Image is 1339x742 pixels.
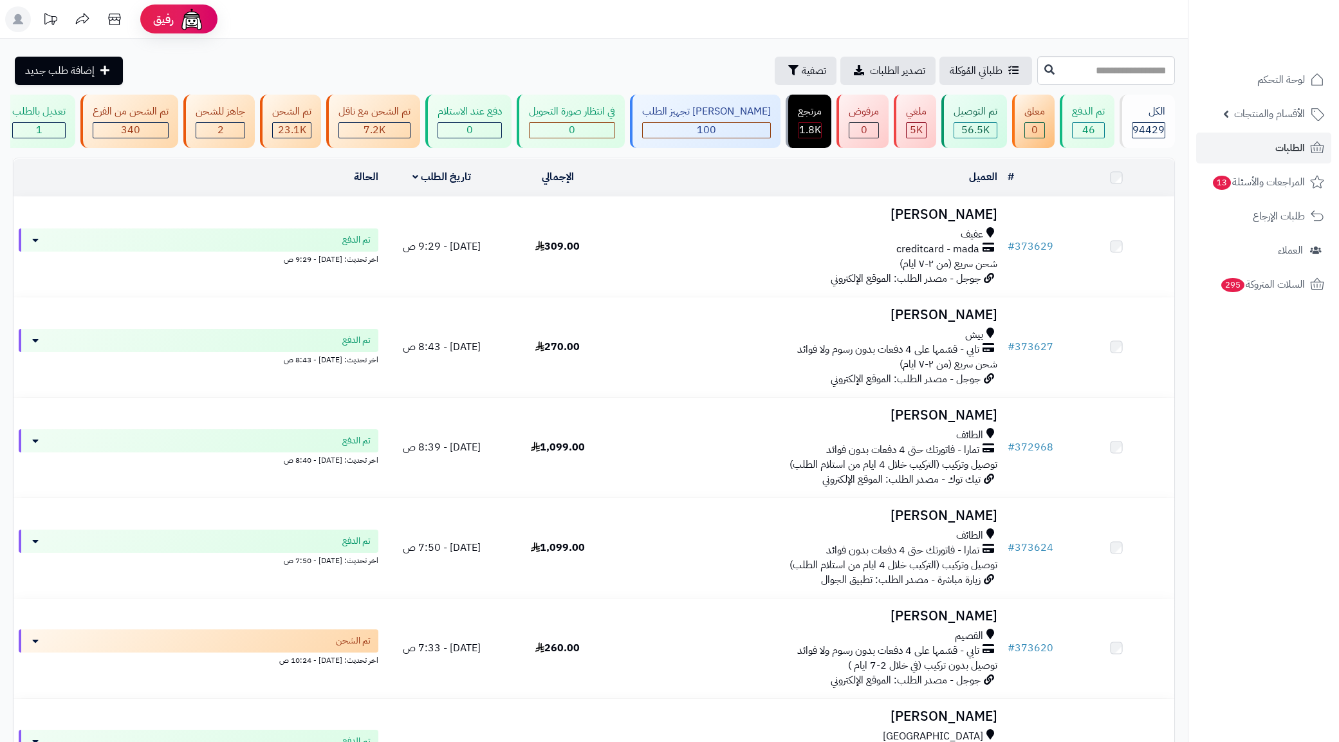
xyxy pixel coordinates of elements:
span: طلباتي المُوكلة [950,63,1002,79]
div: 46 [1073,123,1104,138]
span: 1 [36,122,42,138]
span: # [1008,640,1015,656]
div: معلق [1024,104,1045,119]
span: 270.00 [535,339,580,355]
div: 0 [530,123,614,138]
span: الطلبات [1275,139,1305,157]
span: تابي - قسّمها على 4 دفعات بدون رسوم ولا فوائد [797,342,979,357]
div: مرفوض [849,104,879,119]
div: 23119 [273,123,311,138]
a: جاهز للشحن 2 [181,95,257,148]
span: [DATE] - 8:39 ص [403,440,481,455]
button: تصفية [775,57,836,85]
a: #373624 [1008,540,1053,555]
span: 94429 [1132,122,1165,138]
a: [PERSON_NAME] تجهيز الطلب 100 [627,95,783,148]
span: إضافة طلب جديد [25,63,95,79]
span: # [1008,540,1015,555]
span: 295 [1220,277,1246,293]
span: 1,099.00 [531,440,585,455]
span: عفيف [961,227,983,242]
img: ai-face.png [179,6,205,32]
span: القصيم [955,629,983,644]
a: العملاء [1196,235,1331,266]
h3: [PERSON_NAME] [621,508,997,523]
a: السلات المتروكة295 [1196,269,1331,300]
span: تم الدفع [342,434,371,447]
span: السلات المتروكة [1220,275,1305,293]
img: logo-2.png [1251,10,1327,37]
div: مرتجع [798,104,822,119]
h3: [PERSON_NAME] [621,709,997,724]
a: دفع عند الاستلام 0 [423,95,514,148]
div: 4954 [907,123,926,138]
span: 5K [910,122,923,138]
div: دفع عند الاستلام [438,104,502,119]
a: مرفوض 0 [834,95,891,148]
div: تم الشحن مع ناقل [338,104,411,119]
span: رفيق [153,12,174,27]
a: لوحة التحكم [1196,64,1331,95]
a: تم الشحن من الفرع 340 [78,95,181,148]
a: ملغي 5K [891,95,939,148]
div: 2 [196,123,245,138]
span: [DATE] - 7:50 ص [403,540,481,555]
span: [DATE] - 9:29 ص [403,239,481,254]
span: جوجل - مصدر الطلب: الموقع الإلكتروني [831,371,981,387]
span: 340 [121,122,140,138]
span: 7.2K [364,122,385,138]
div: 100 [643,123,770,138]
span: توصيل وتركيب (التركيب خلال 4 ايام من استلام الطلب) [790,457,997,472]
span: 46 [1082,122,1095,138]
a: تاريخ الطلب [412,169,471,185]
div: 0 [849,123,878,138]
span: شحن سريع (من ٢-٧ ايام) [900,357,997,372]
div: جاهز للشحن [196,104,245,119]
a: #373620 [1008,640,1053,656]
span: 13 [1212,175,1232,190]
div: ملغي [906,104,927,119]
div: 7223 [339,123,410,138]
span: بيش [965,328,983,342]
h3: [PERSON_NAME] [621,408,997,423]
span: الطائف [956,428,983,443]
a: #373627 [1008,339,1053,355]
a: مرتجع 1.8K [783,95,834,148]
a: العميل [969,169,997,185]
span: 23.1K [278,122,306,138]
span: 309.00 [535,239,580,254]
span: تصفية [802,63,826,79]
a: #372968 [1008,440,1053,455]
a: تم الشحن مع ناقل 7.2K [324,95,423,148]
a: تصدير الطلبات [840,57,936,85]
span: تمارا - فاتورتك حتى 4 دفعات بدون فوائد [826,443,979,458]
span: # [1008,440,1015,455]
a: الطلبات [1196,133,1331,163]
a: إضافة طلب جديد [15,57,123,85]
span: تم الدفع [342,334,371,347]
span: 1,099.00 [531,540,585,555]
span: توصيل وتركيب (التركيب خلال 4 ايام من استلام الطلب) [790,557,997,573]
span: طلبات الإرجاع [1253,207,1305,225]
div: تعديل بالطلب [12,104,66,119]
span: توصيل بدون تركيب (في خلال 2-7 ايام ) [848,658,997,673]
span: 1.8K [799,122,821,138]
a: الإجمالي [542,169,574,185]
span: لوحة التحكم [1257,71,1305,89]
h3: [PERSON_NAME] [621,609,997,624]
span: تم الشحن [336,635,371,647]
a: طلبات الإرجاع [1196,201,1331,232]
span: الطائف [956,528,983,543]
div: 56486 [954,123,997,138]
span: [DATE] - 7:33 ص [403,640,481,656]
span: جوجل - مصدر الطلب: الموقع الإلكتروني [831,672,981,688]
div: تم الشحن [272,104,311,119]
div: اخر تحديث: [DATE] - 8:40 ص [19,452,378,466]
span: تيك توك - مصدر الطلب: الموقع الإلكتروني [822,472,981,487]
span: تابي - قسّمها على 4 دفعات بدون رسوم ولا فوائد [797,644,979,658]
span: شحن سريع (من ٢-٧ ايام) [900,256,997,272]
div: 0 [438,123,501,138]
a: تم الدفع 46 [1057,95,1117,148]
span: المراجعات والأسئلة [1212,173,1305,191]
span: تمارا - فاتورتك حتى 4 دفعات بدون فوائد [826,543,979,558]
